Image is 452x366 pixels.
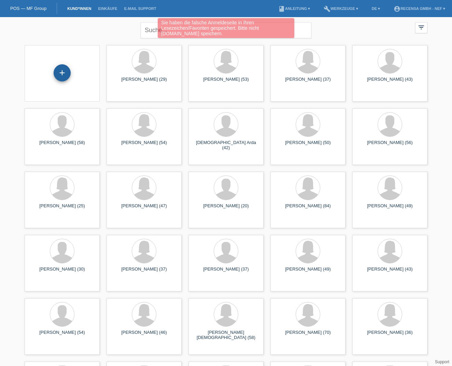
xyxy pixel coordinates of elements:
[394,5,400,12] i: account_circle
[368,6,383,11] a: DE ▾
[194,266,258,277] div: [PERSON_NAME] (37)
[112,140,176,151] div: [PERSON_NAME] (54)
[276,77,340,88] div: [PERSON_NAME] (37)
[276,140,340,151] div: [PERSON_NAME] (50)
[30,203,94,214] div: [PERSON_NAME] (25)
[276,203,340,214] div: [PERSON_NAME] (84)
[358,140,422,151] div: [PERSON_NAME] (56)
[358,77,422,88] div: [PERSON_NAME] (43)
[30,330,94,341] div: [PERSON_NAME] (54)
[95,6,121,11] a: Einkäufe
[194,140,258,151] div: [DEMOGRAPHIC_DATA] Arda (42)
[358,266,422,277] div: [PERSON_NAME] (43)
[10,6,46,11] a: POS — MF Group
[275,6,313,11] a: bookAnleitung ▾
[276,266,340,277] div: [PERSON_NAME] (49)
[112,77,176,88] div: [PERSON_NAME] (29)
[358,203,422,214] div: [PERSON_NAME] (49)
[158,18,294,38] div: Sie haben die falsche Anmeldeseite in Ihren Lesezeichen/Favoriten gespeichert. Bitte nicht [DOMAI...
[54,67,70,79] div: Kund*in hinzufügen
[278,5,285,12] i: book
[30,266,94,277] div: [PERSON_NAME] (30)
[194,77,258,88] div: [PERSON_NAME] (53)
[390,6,449,11] a: account_circleRecensa GmbH - Nef ▾
[435,360,449,364] a: Support
[64,6,95,11] a: Kund*innen
[418,24,425,31] i: filter_list
[112,203,176,214] div: [PERSON_NAME] (47)
[358,330,422,341] div: [PERSON_NAME] (36)
[194,203,258,214] div: [PERSON_NAME] (20)
[320,6,362,11] a: buildWerkzeuge ▾
[112,266,176,277] div: [PERSON_NAME] (37)
[112,330,176,341] div: [PERSON_NAME] (46)
[276,330,340,341] div: [PERSON_NAME] (70)
[194,330,258,341] div: [PERSON_NAME][DEMOGRAPHIC_DATA] (58)
[324,5,330,12] i: build
[121,6,160,11] a: E-Mail Support
[30,140,94,151] div: [PERSON_NAME] (58)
